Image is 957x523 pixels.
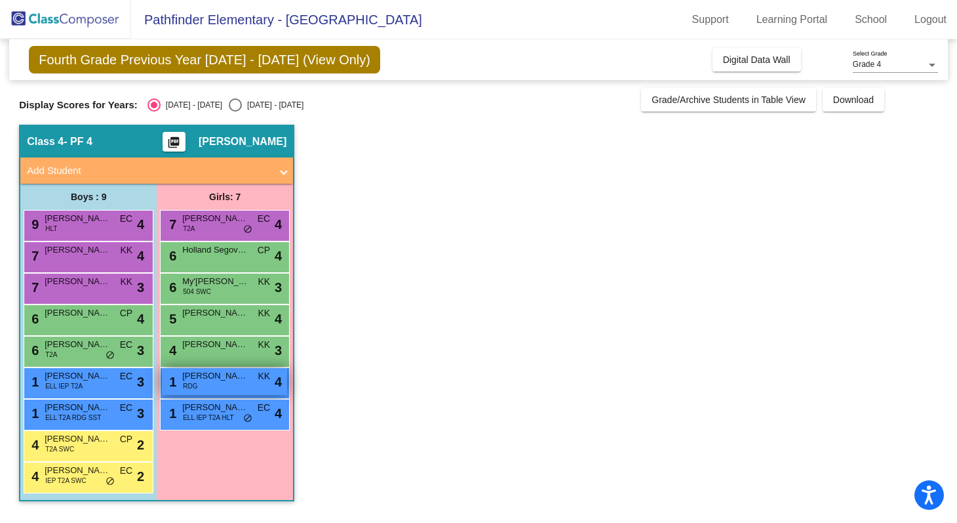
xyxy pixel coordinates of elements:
span: KK [258,306,271,320]
span: [PERSON_NAME] [182,338,248,351]
button: Print Students Details [163,132,186,152]
span: Class 4 [27,135,64,148]
span: 6 [166,280,176,295]
span: [PERSON_NAME] [45,338,110,351]
span: Grade 4 [853,60,881,69]
span: [PERSON_NAME] [45,306,110,320]
span: 4 [275,246,282,266]
span: 6 [28,343,39,358]
span: do_not_disturb_alt [243,413,252,424]
span: 4 [166,343,176,358]
span: ELL IEP T2A HLT [183,413,233,423]
span: ELL IEP T2A [45,381,83,391]
span: IEP T2A SWC [45,476,86,486]
span: EC [120,212,132,226]
span: [PERSON_NAME] [45,369,110,383]
span: 1 [166,375,176,389]
span: KK [258,275,271,289]
span: do_not_disturb_alt [106,476,115,487]
span: 3 [137,278,144,297]
div: Boys : 9 [20,184,157,210]
span: [PERSON_NAME] [199,135,286,148]
span: 5 [166,312,176,326]
span: 1 [166,406,176,421]
span: [PERSON_NAME] [45,401,110,414]
span: T2A [183,224,195,234]
span: [PERSON_NAME] [45,243,110,257]
span: 3 [275,341,282,360]
a: Logout [904,9,957,30]
mat-radio-group: Select an option [147,98,303,112]
span: do_not_disturb_alt [106,350,115,361]
span: 4 [28,469,39,484]
div: [DATE] - [DATE] [161,99,222,111]
span: My'[PERSON_NAME] [182,275,248,288]
span: CP [120,432,132,446]
span: KK [258,338,271,352]
span: - PF 4 [64,135,92,148]
span: 504 SWC [183,287,211,297]
span: Holland Segoviano [182,243,248,257]
span: 3 [275,278,282,297]
span: Grade/Archive Students in Table View [652,94,806,105]
span: [PERSON_NAME] [182,212,248,225]
a: School [844,9,897,30]
span: RDG [183,381,197,391]
span: [PERSON_NAME] [45,432,110,446]
a: Support [682,9,739,30]
span: 4 [275,215,282,234]
span: T2A SWC [45,444,74,454]
span: Fourth Grade Previous Year [DATE] - [DATE] (View Only) [29,46,380,73]
span: Download [833,94,874,105]
span: do_not_disturb_alt [243,224,252,235]
span: Digital Data Wall [723,54,791,65]
span: EC [120,401,132,415]
span: 6 [166,249,176,263]
span: [PERSON_NAME] [45,464,110,477]
span: T2A [45,350,57,360]
span: 4 [137,309,144,329]
span: [PERSON_NAME] [PERSON_NAME] [45,275,110,288]
span: [PERSON_NAME] [182,369,248,383]
span: 7 [28,280,39,295]
span: 1 [28,406,39,421]
span: 3 [137,404,144,423]
span: EC [258,212,270,226]
span: EC [120,369,132,383]
span: 7 [166,217,176,232]
span: Display Scores for Years: [19,99,138,111]
span: 2 [137,467,144,486]
span: 7 [28,249,39,263]
button: Digital Data Wall [713,48,801,72]
span: KK [121,243,133,257]
span: KK [121,275,133,289]
div: Girls: 7 [157,184,293,210]
span: 4 [275,372,282,392]
mat-expansion-panel-header: Add Student [20,157,293,184]
button: Grade/Archive Students in Table View [641,88,816,112]
span: EC [120,464,132,478]
span: 3 [137,341,144,360]
span: 9 [28,217,39,232]
span: CP [258,243,270,257]
span: [PERSON_NAME] [182,306,248,320]
span: 4 [28,438,39,452]
span: KK [258,369,271,383]
span: 1 [28,375,39,389]
span: 4 [137,246,144,266]
span: ELL T2A RDG SST [45,413,101,423]
div: [DATE] - [DATE] [242,99,303,111]
span: 2 [137,435,144,455]
mat-panel-title: Add Student [27,163,271,178]
span: [PERSON_NAME][DATE] [45,212,110,225]
span: HLT [45,224,57,234]
span: Pathfinder Elementary - [GEOGRAPHIC_DATA] [131,9,422,30]
a: Learning Portal [746,9,838,30]
span: [PERSON_NAME] [182,401,248,414]
span: 4 [137,215,144,234]
button: Download [823,88,884,112]
span: 4 [275,404,282,423]
span: 6 [28,312,39,326]
span: EC [258,401,270,415]
span: CP [120,306,132,320]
